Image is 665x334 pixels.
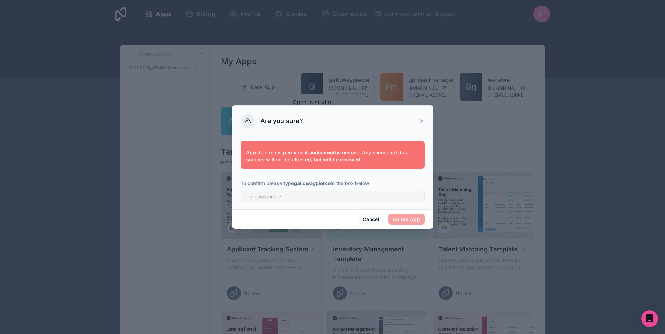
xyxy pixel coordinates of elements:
[358,214,384,225] button: Cancel
[294,180,331,186] strong: gallowaypierce
[260,117,303,125] h3: Are you sure?
[318,150,335,155] strong: cannot
[246,149,419,163] p: App deletion is permanent and be undone. Any connected data sources will not be affected, but wil...
[241,180,425,187] p: To confirm please type in the box below
[641,310,658,327] div: Open Intercom Messenger
[241,191,425,202] input: gallowaypierce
